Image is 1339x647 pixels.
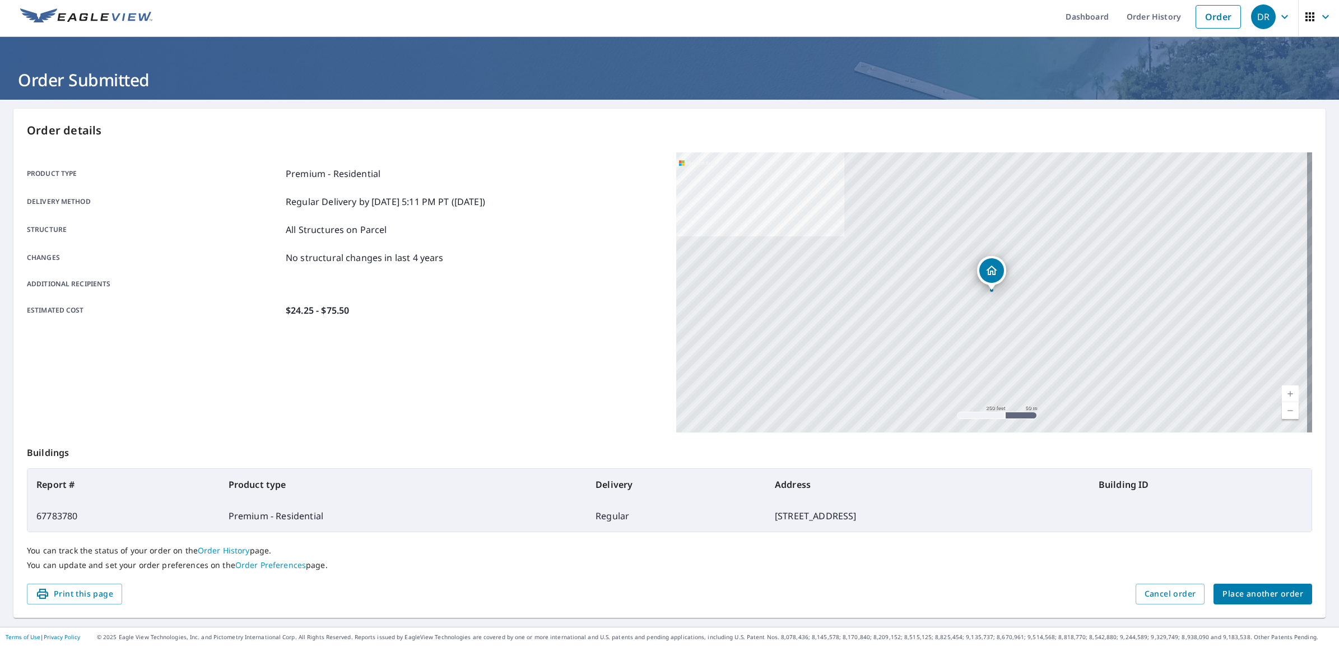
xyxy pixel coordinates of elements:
[587,469,766,500] th: Delivery
[27,195,281,208] p: Delivery method
[1282,385,1299,402] a: Current Level 17, Zoom In
[6,633,40,641] a: Terms of Use
[44,633,80,641] a: Privacy Policy
[286,304,349,317] p: $24.25 - $75.50
[220,469,587,500] th: Product type
[286,251,444,264] p: No structural changes in last 4 years
[27,122,1312,139] p: Order details
[27,251,281,264] p: Changes
[1196,5,1241,29] a: Order
[1136,584,1205,604] button: Cancel order
[13,68,1326,91] h1: Order Submitted
[220,500,587,532] td: Premium - Residential
[20,8,152,25] img: EV Logo
[27,304,281,317] p: Estimated cost
[1214,584,1312,604] button: Place another order
[27,432,1312,468] p: Buildings
[198,545,250,556] a: Order History
[27,546,1312,556] p: You can track the status of your order on the page.
[1145,587,1196,601] span: Cancel order
[766,469,1090,500] th: Address
[286,223,387,236] p: All Structures on Parcel
[27,584,122,604] button: Print this page
[27,167,281,180] p: Product type
[977,256,1006,291] div: Dropped pin, building 1, Residential property, 13632 Cuming St Omaha, NE 68154
[1222,587,1303,601] span: Place another order
[27,279,281,289] p: Additional recipients
[36,587,113,601] span: Print this page
[235,560,306,570] a: Order Preferences
[286,167,380,180] p: Premium - Residential
[27,469,220,500] th: Report #
[1282,402,1299,419] a: Current Level 17, Zoom Out
[27,560,1312,570] p: You can update and set your order preferences on the page.
[27,223,281,236] p: Structure
[27,500,220,532] td: 67783780
[286,195,485,208] p: Regular Delivery by [DATE] 5:11 PM PT ([DATE])
[97,633,1333,641] p: © 2025 Eagle View Technologies, Inc. and Pictometry International Corp. All Rights Reserved. Repo...
[1090,469,1312,500] th: Building ID
[1251,4,1276,29] div: DR
[766,500,1090,532] td: [STREET_ADDRESS]
[6,634,80,640] p: |
[587,500,766,532] td: Regular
